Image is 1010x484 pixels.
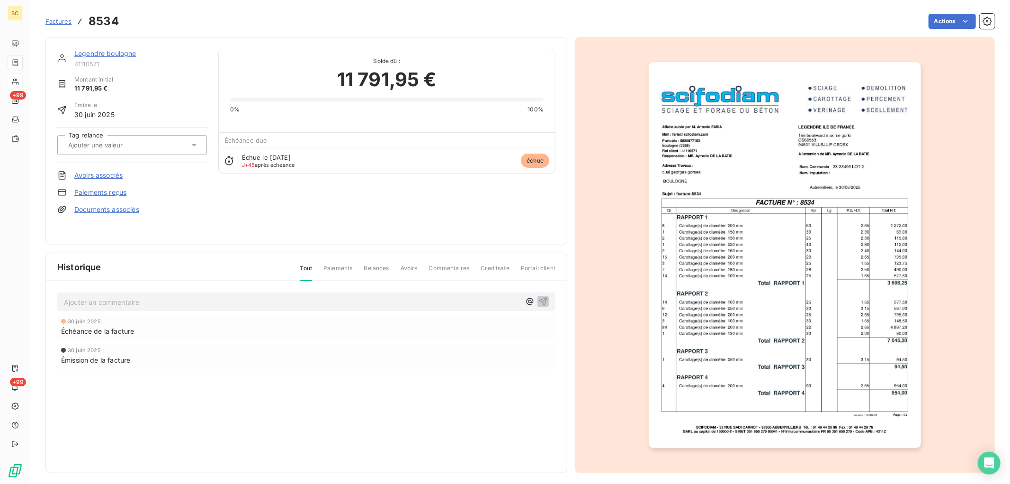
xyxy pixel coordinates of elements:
[929,14,976,29] button: Actions
[74,205,139,214] a: Documents associés
[61,326,134,336] span: Échéance de la facture
[521,154,549,168] span: échue
[300,264,313,281] span: Tout
[74,171,123,180] a: Avoirs associés
[242,162,255,168] span: J+45
[61,355,130,365] span: Émission de la facture
[74,49,136,57] a: Legendre boulogne
[521,264,555,280] span: Portail client
[978,452,1001,475] div: Open Intercom Messenger
[429,264,470,280] span: Commentaires
[74,60,207,68] span: 41110571
[337,65,437,94] span: 11 791,95 €
[230,105,240,114] span: 0%
[74,101,115,110] span: Émise le
[649,62,921,448] img: invoice_thumbnail
[45,18,72,25] span: Factures
[401,264,418,280] span: Avoirs
[10,378,26,386] span: +99
[8,6,23,21] div: SC
[10,91,26,100] span: +99
[481,264,509,280] span: Creditsafe
[74,110,115,119] span: 30 juin 2025
[68,347,101,353] span: 30 juin 2025
[74,84,113,93] span: 11 791,95 €
[89,13,119,30] h3: 8534
[242,162,295,168] span: après échéance
[67,141,162,149] input: Ajouter une valeur
[242,154,291,161] span: Échue le [DATE]
[74,188,126,197] a: Paiements reçus
[527,105,544,114] span: 100%
[323,264,352,280] span: Paiements
[224,137,268,144] span: Échéance due
[74,75,113,84] span: Montant initial
[364,264,389,280] span: Relances
[57,261,101,274] span: Historique
[68,319,101,324] span: 30 juin 2025
[230,57,544,65] span: Solde dû :
[8,93,22,108] a: +99
[8,463,23,478] img: Logo LeanPay
[45,17,72,26] a: Factures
